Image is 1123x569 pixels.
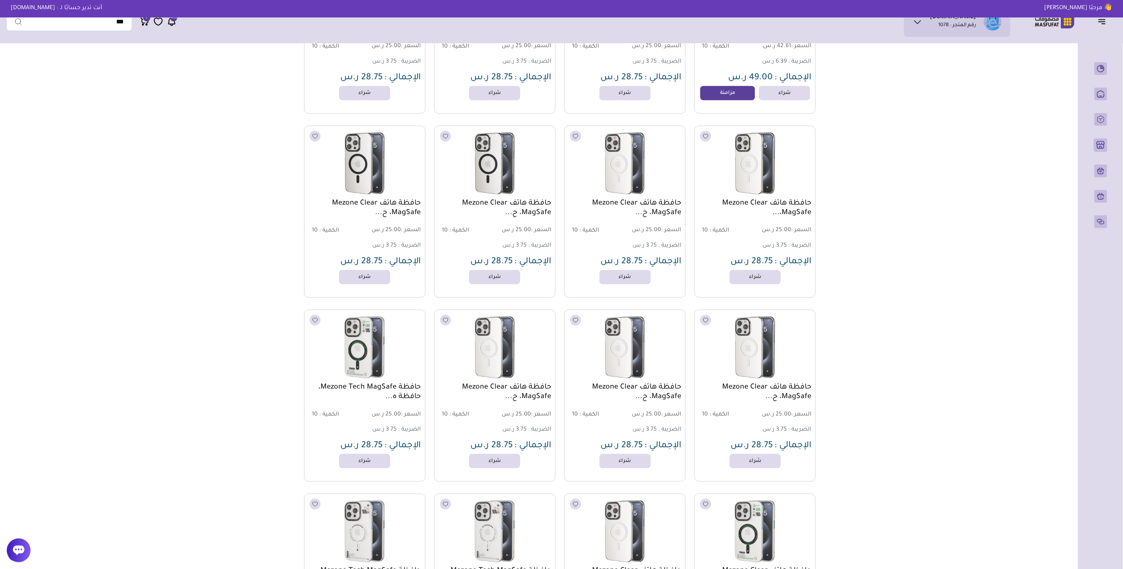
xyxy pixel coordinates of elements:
[372,243,397,249] span: 3.75 ر.س
[569,383,681,402] a: حافظة هاتف Mezone Clear MagSafe، ح...
[319,44,339,50] span: الكمية :
[699,498,811,565] img: 2025-04-07-67f401af89534.png
[699,314,811,381] img: 2025-04-07-67f401b0317f8.png
[442,228,448,234] span: 10
[470,73,513,83] span: 28.75 ر.س
[626,43,681,50] span: 25.00 ر.س
[661,43,681,50] span: السعر :
[340,73,383,83] span: 28.75 ر.س
[658,59,681,65] span: الضريبة :
[661,227,681,234] span: السعر :
[930,14,976,22] h1: [DOMAIN_NAME]
[658,427,681,433] span: الضريبة :
[5,4,108,13] p: أنت تدير حسابًا لـ : [DOMAIN_NAME]
[339,270,390,284] a: شراء
[531,227,551,234] span: السعر :
[579,44,599,50] span: الكمية :
[398,427,421,433] span: الضريبة :
[728,73,773,83] span: 49.00 ر.س
[146,14,148,21] span: 9
[366,43,421,50] span: 25.00 ر.س
[366,411,421,419] span: 25.00 ر.س
[398,59,421,65] span: الضريبة :
[702,228,708,234] span: 10
[600,86,651,100] a: شراء
[514,73,551,83] span: الإجمالي :
[496,411,551,419] span: 25.00 ر.س
[788,427,811,433] span: الضريبة :
[709,412,729,418] span: الكمية :
[401,227,421,234] span: السعر :
[600,73,643,83] span: 28.75 ر.س
[439,498,551,565] img: 2025-04-07-67f401ae3ef93.png
[372,427,397,433] span: 3.75 ر.س
[709,44,729,50] span: الكمية :
[439,314,551,381] img: 2025-04-07-67f401b0d60ec.png
[312,412,318,418] span: 10
[442,412,448,418] span: 10
[171,14,177,21] span: 433
[763,243,787,249] span: 3.75 ر.س
[791,227,811,234] span: السعر :
[600,441,643,451] span: 28.75 ر.س
[763,427,787,433] span: 3.75 ر.س
[600,454,651,468] a: شراء
[572,228,578,234] span: 10
[700,86,755,100] a: مزامنة
[699,130,811,197] img: 2025-04-07-67f401b266dee.png
[1029,14,1080,29] img: Logo
[384,73,421,83] span: الإجمالي :
[600,257,643,267] span: 28.75 ر.س
[140,17,149,27] a: 9
[319,228,339,234] span: الكمية :
[309,130,421,197] img: 2025-04-07-67f401b19aae8.png
[632,427,657,433] span: 3.75 ر.س
[469,86,520,100] a: شراء
[572,44,578,50] span: 10
[528,243,551,249] span: الضريبة :
[339,454,390,468] a: شراء
[632,59,657,65] span: 3.75 ر.س
[774,73,811,83] span: الإجمالي :
[702,44,708,50] span: 10
[502,59,527,65] span: 3.75 ر.س
[730,454,781,468] a: شراء
[644,441,681,451] span: الإجمالي :
[470,441,513,451] span: 28.75 ر.س
[644,257,681,267] span: الإجمالي :
[167,17,176,27] a: 433
[632,243,657,249] span: 3.75 ر.س
[469,454,520,468] a: شراء
[470,257,513,267] span: 28.75 ر.س
[442,44,448,50] span: 10
[372,59,397,65] span: 3.75 ر.س
[401,412,421,418] span: السعر :
[756,227,811,234] span: 25.00 ر.س
[449,228,469,234] span: الكمية :
[569,199,681,218] a: حافظة هاتف Mezone Clear MagSafe، ح...
[514,441,551,451] span: الإجمالي :
[309,498,421,565] img: 2025-04-07-67f401ae918ac.png
[600,270,651,284] a: شراء
[449,412,469,418] span: الكمية :
[626,411,681,419] span: 25.00 ر.س
[531,412,551,418] span: السعر :
[401,43,421,50] span: السعر :
[502,243,527,249] span: 3.75 ر.س
[384,441,421,451] span: الإجمالي :
[398,243,421,249] span: الضريبة :
[384,257,421,267] span: الإجمالي :
[702,412,708,418] span: 10
[496,43,551,50] span: 25.00 ر.س
[579,412,599,418] span: الكمية :
[340,441,383,451] span: 28.75 ر.س
[788,243,811,249] span: الضريبة :
[319,412,339,418] span: الكمية :
[579,228,599,234] span: الكمية :
[309,314,421,381] img: 2025-04-07-67f401af3da6c.png
[309,383,421,402] a: حافظة Mezone Tech MagSafe، حافظة ه...
[528,59,551,65] span: الضريبة :
[496,227,551,234] span: 25.00 ر.س
[699,383,811,402] a: حافظة هاتف Mezone Clear MagSafe، ح...
[1039,4,1118,13] p: 👋 مرحبًا [PERSON_NAME]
